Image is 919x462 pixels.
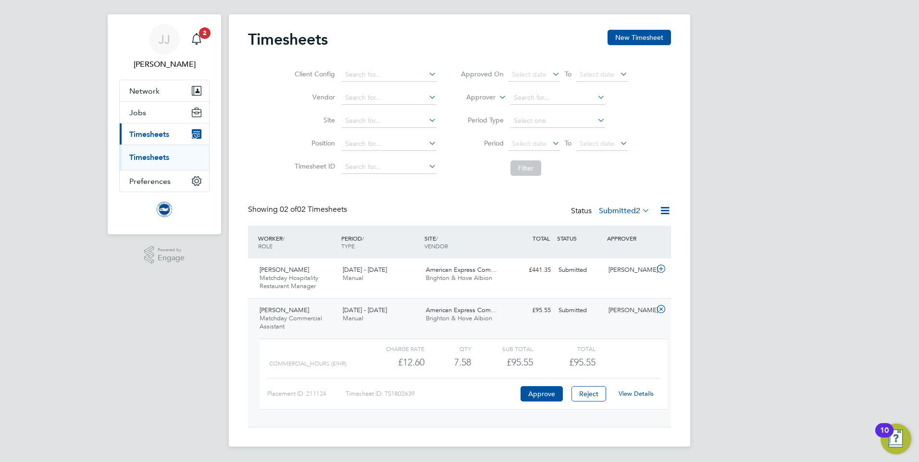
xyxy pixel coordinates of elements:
h2: Timesheets [248,30,328,49]
div: [PERSON_NAME] [605,303,655,318]
div: WORKER [256,230,339,255]
div: PERIOD [339,230,422,255]
span: Timesheets [129,130,169,139]
span: COMMERCIAL_HOURS (£/HR) [269,360,347,367]
span: £95.55 [569,356,596,368]
div: Submitted [555,262,605,278]
label: Timesheet ID [292,162,335,170]
span: 2 [199,27,211,39]
span: / [436,234,438,242]
span: [DATE] - [DATE] [343,266,387,274]
span: Jobs [129,108,146,117]
input: Search for... [342,91,436,105]
label: Client Config [292,70,335,78]
a: Powered byEngage [144,246,185,264]
div: SITE [422,230,505,255]
span: Brighton & Hove Albion [426,274,492,282]
a: Timesheets [129,153,169,162]
button: Approve [521,386,563,401]
div: Sub Total [471,343,533,354]
div: Status [571,205,652,218]
span: TYPE [341,242,355,250]
a: 2 [187,24,206,55]
span: Jack Joyce [119,59,210,70]
a: JJ[PERSON_NAME] [119,24,210,70]
input: Search for... [510,91,605,105]
span: Powered by [158,246,185,254]
span: ROLE [258,242,273,250]
div: Placement ID: 211124 [267,386,346,401]
div: £12.60 [362,354,424,370]
div: £441.35 [505,262,555,278]
span: / [283,234,285,242]
img: brightonandhovealbion-logo-retina.png [157,202,172,217]
label: Position [292,139,335,147]
a: View Details [619,389,654,398]
span: Select date [512,70,546,79]
label: Submitted [599,206,650,216]
button: Network [120,80,209,101]
div: [PERSON_NAME] [605,262,655,278]
button: Jobs [120,102,209,123]
div: Submitted [555,303,605,318]
span: Manual [343,314,363,322]
input: Search for... [342,160,436,174]
span: [PERSON_NAME] [260,266,309,274]
label: Site [292,116,335,124]
span: Select date [580,70,614,79]
span: 02 of [280,205,297,214]
span: JJ [159,33,170,46]
div: Showing [248,205,349,215]
span: Engage [158,254,185,262]
span: To [562,68,574,80]
input: Select one [510,114,605,128]
input: Search for... [342,68,436,82]
span: TOTAL [533,234,550,242]
span: American Express Com… [426,266,497,274]
button: Timesheets [120,123,209,145]
input: Search for... [342,137,436,151]
span: Select date [580,139,614,148]
div: £95.55 [505,303,555,318]
span: Brighton & Hove Albion [426,314,492,322]
button: Reject [571,386,606,401]
input: Search for... [342,114,436,128]
span: 2 [636,206,640,216]
span: To [562,137,574,149]
span: [PERSON_NAME] [260,306,309,314]
div: Timesheet ID: TS1802639 [346,386,518,401]
span: Matchday Commercial Assistant [260,314,322,330]
button: Open Resource Center, 10 new notifications [881,424,911,454]
a: Go to home page [119,202,210,217]
div: 7.58 [424,354,471,370]
span: Manual [343,274,363,282]
label: Vendor [292,93,335,101]
button: Preferences [120,170,209,192]
button: Filter [510,160,541,176]
label: Period Type [460,116,504,124]
span: 02 Timesheets [280,205,347,214]
div: £95.55 [471,354,533,370]
span: Preferences [129,177,171,186]
div: Total [533,343,595,354]
span: Network [129,86,160,96]
label: Approved On [460,70,504,78]
div: APPROVER [605,230,655,247]
div: 10 [880,430,889,443]
nav: Main navigation [108,14,221,234]
span: Matchday Hospitality Restaurant Manager [260,274,318,290]
button: New Timesheet [608,30,671,45]
label: Period [460,139,504,147]
div: QTY [424,343,471,354]
span: American Express Com… [426,306,497,314]
div: STATUS [555,230,605,247]
div: Charge rate [362,343,424,354]
div: Timesheets [120,145,209,170]
span: Select date [512,139,546,148]
span: / [362,234,364,242]
span: VENDOR [424,242,448,250]
span: [DATE] - [DATE] [343,306,387,314]
label: Approver [452,93,496,102]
